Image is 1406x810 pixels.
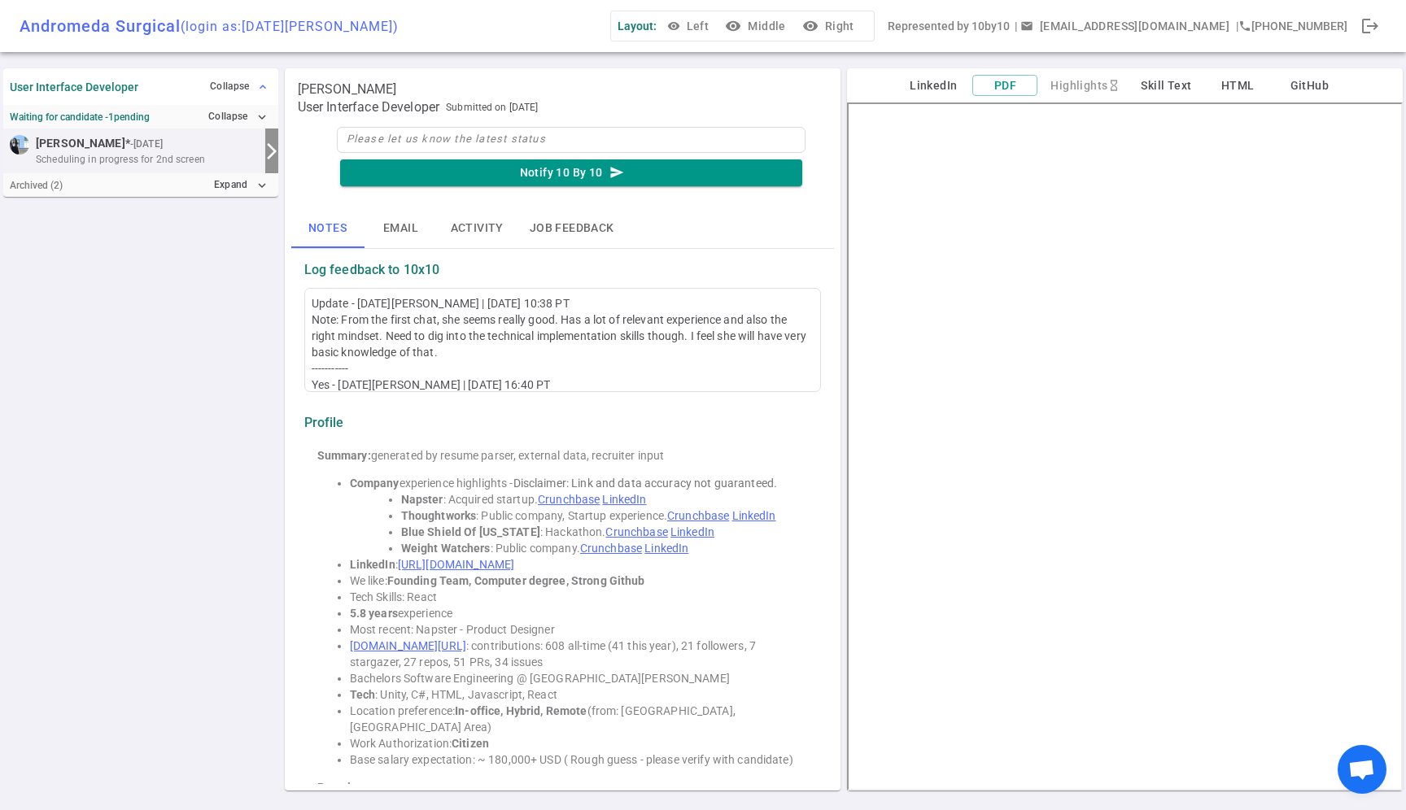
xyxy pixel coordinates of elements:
[350,688,376,701] strong: Tech
[312,295,814,409] div: Update - [DATE][PERSON_NAME] | [DATE] 10:38 PT Note: From the first chat, she seems really good. ...
[350,475,808,491] li: experience highlights -
[262,142,282,161] i: arrow_forward_ios
[291,209,834,248] div: basic tabs example
[304,262,440,278] strong: Log feedback to 10x10
[1338,745,1386,794] div: Open chat
[401,524,808,540] li: : Hackathon.
[365,209,438,248] button: Email
[256,81,269,94] span: expand_less
[10,180,63,191] small: Archived ( 2 )
[888,11,1347,41] div: Represented by 10by10 | | [PHONE_NUMBER]
[204,105,272,128] button: Collapseexpand_more
[1020,20,1033,33] span: email
[401,525,540,538] strong: Blue Shield Of [US_STATE]
[317,449,371,462] strong: Summary:
[602,493,646,506] a: LinkedIn
[1205,76,1270,96] button: HTML
[350,638,808,670] li: : contributions: 608 all-time (41 this year), 21 followers, 7 stargazer, 27 repos, 51 PRs, 34 issues
[446,99,538,115] span: Submitted on [DATE]
[298,99,440,115] span: User Interface Developer
[401,491,808,507] li: : Acquired startup.
[350,735,808,751] li: Work Authorization:
[398,558,514,571] a: [URL][DOMAIN_NAME]
[255,178,269,193] i: expand_more
[317,781,477,794] strong: Recruiter prescreen summary:
[36,135,125,152] span: [PERSON_NAME]
[255,110,269,124] i: expand_more
[401,509,477,522] strong: Thoughtworks
[725,18,741,34] i: visibility
[304,415,344,431] strong: Profile
[609,165,624,180] i: send
[401,540,808,556] li: : Public company.
[350,558,395,571] strong: LinkedIn
[317,447,808,464] div: generated by resume parser, external data, recruiter input
[901,76,966,96] button: LinkedIn
[513,477,778,490] span: Disclaimer: Link and data accuracy not guaranteed.
[517,209,627,248] button: Job feedback
[350,589,808,605] li: Tech Skills: React
[1133,76,1199,96] button: Skill Text
[1017,11,1236,41] button: Open a message box
[1238,20,1251,33] i: phone
[350,639,466,652] a: [DOMAIN_NAME][URL]
[181,19,399,34] span: (login as: [DATE][PERSON_NAME] )
[722,11,792,41] button: visibilityMiddle
[644,542,688,555] a: LinkedIn
[1277,76,1342,96] button: GitHub
[206,75,272,98] button: Collapse
[972,75,1037,97] button: PDF
[350,751,808,768] li: Base salary expectation: ~ 180,000+ USD ( Rough guess - please verify with candidate)
[350,670,808,686] li: Bachelors Software Engineering @ [GEOGRAPHIC_DATA][PERSON_NAME]
[340,159,802,186] button: Notify 10 By 10send
[130,137,163,151] small: - [DATE]
[20,16,399,36] div: Andromeda Surgical
[350,607,398,620] strong: 5.8 years
[1360,16,1380,36] span: logout
[350,703,808,735] li: Location preference: (from: [GEOGRAPHIC_DATA], [GEOGRAPHIC_DATA] Area)
[350,477,400,490] strong: Company
[667,20,680,33] span: visibility
[10,135,29,155] img: c71242d41979be291fd4fc4e6bf8b5af
[401,507,808,524] li: : Public company, Startup experience.
[663,11,715,41] button: Left
[605,525,667,538] a: Crunchbase
[538,493,600,506] a: Crunchbase
[350,556,808,573] li: :
[36,152,205,167] span: Scheduling in progress for 2nd screen
[802,18,819,34] i: visibility
[799,11,861,41] button: visibilityRight
[847,102,1403,790] iframe: candidate_document_preview__iframe
[438,209,517,248] button: Activity
[350,686,808,703] li: : Unity, C#, HTML, Javascript, React
[350,605,808,621] li: experience
[732,509,776,522] a: LinkedIn
[670,525,714,538] a: LinkedIn
[210,173,272,197] button: Expandexpand_more
[618,20,657,33] span: Layout:
[298,81,397,98] span: [PERSON_NAME]
[350,573,808,589] li: We like:
[10,111,150,123] strong: Waiting for candidate - 1 pending
[401,542,491,555] strong: Weight Watchers
[667,509,729,522] a: Crunchbase
[580,542,642,555] a: Crunchbase
[10,81,138,94] strong: User Interface Developer
[350,621,808,638] li: Most recent: Napster - Product Designer
[1354,10,1386,42] div: Done
[455,704,587,717] strong: In-office, Hybrid, Remote
[291,209,365,248] button: Notes
[452,737,489,750] strong: Citizen
[387,574,645,587] strong: Founding Team, Computer degree, Strong Github
[401,493,443,506] strong: Napster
